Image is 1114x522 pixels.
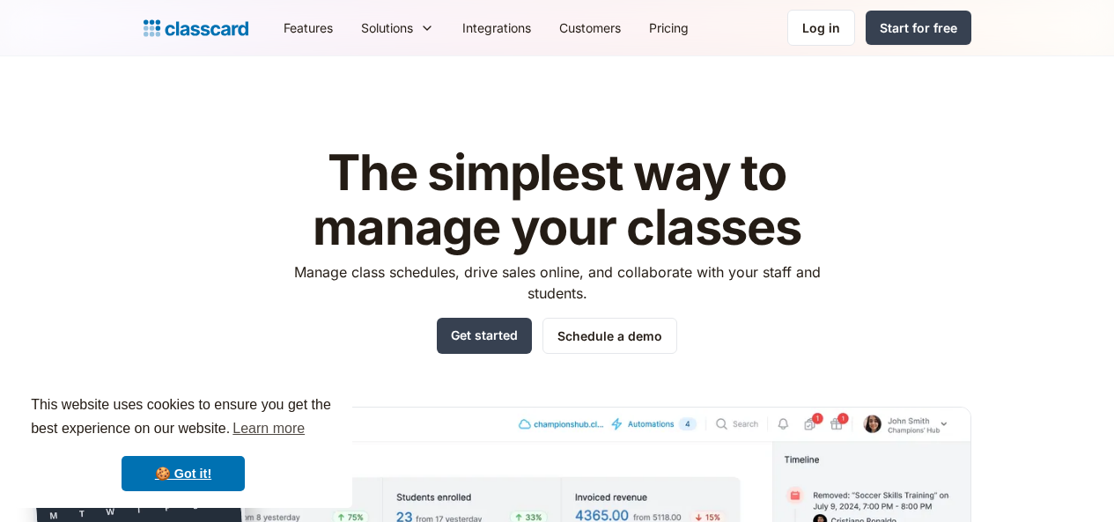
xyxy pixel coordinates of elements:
[277,146,837,254] h1: The simplest way to manage your classes
[437,318,532,354] a: Get started
[787,10,855,46] a: Log in
[448,8,545,48] a: Integrations
[31,394,336,442] span: This website uses cookies to ensure you get the best experience on our website.
[802,18,840,37] div: Log in
[361,18,413,37] div: Solutions
[635,8,703,48] a: Pricing
[277,261,837,304] p: Manage class schedules, drive sales online, and collaborate with your staff and students.
[144,16,248,40] a: Logo
[347,8,448,48] div: Solutions
[269,8,347,48] a: Features
[122,456,245,491] a: dismiss cookie message
[545,8,635,48] a: Customers
[14,378,352,508] div: cookieconsent
[880,18,957,37] div: Start for free
[542,318,677,354] a: Schedule a demo
[230,415,307,442] a: learn more about cookies
[866,11,971,45] a: Start for free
